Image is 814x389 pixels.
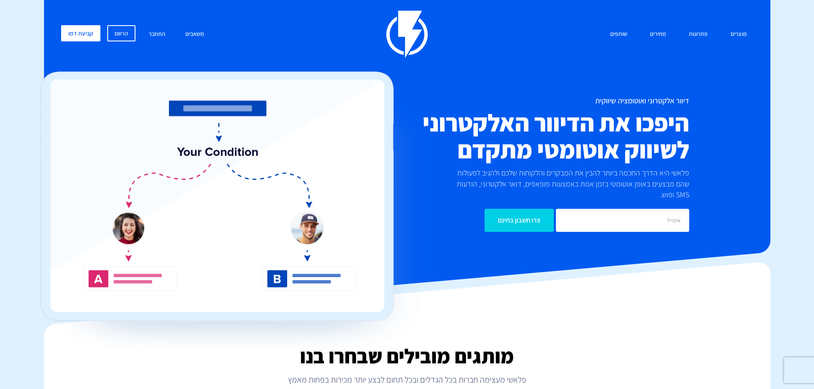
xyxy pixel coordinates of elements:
p: פלאשי מעצימה חברות בכל הגדלים ובכל תחום לבצע יותר מכירות בפחות מאמץ [44,374,770,386]
a: מוצרים [724,25,753,44]
input: צרו חשבון בחינם [485,209,554,232]
h1: דיוור אלקטרוני ואוטומציה שיווקית [356,97,689,105]
a: קביעת דמו [61,25,100,41]
a: משאבים [179,25,211,44]
a: הרשם [107,25,135,41]
p: פלאשי היא הדרך החכמה ביותר להבין את המבקרים והלקוחות שלכם ולהגיב לפעולות שהם מבצעים באופן אוטומטי... [442,167,689,200]
h2: היפכו את הדיוור האלקטרוני לשיווק אוטומטי מתקדם [356,109,689,163]
input: אימייל [556,209,689,232]
a: התחבר [142,25,172,44]
a: מחירים [644,25,673,44]
a: שותפים [604,25,634,44]
a: פתרונות [682,25,714,44]
h2: מותגים מובילים שבחרו בנו [44,345,770,367]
